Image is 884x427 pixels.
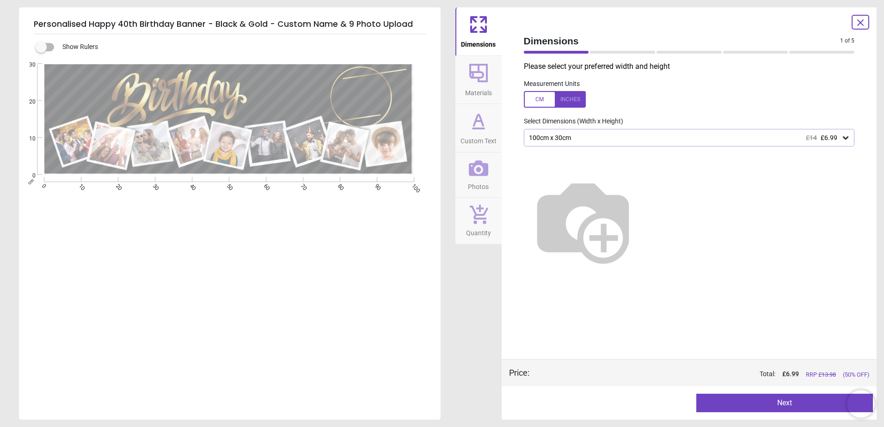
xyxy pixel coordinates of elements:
div: Price : [509,367,529,378]
div: Total: [543,370,870,379]
span: £14 [806,134,817,141]
img: Helper for size comparison [524,161,642,280]
label: Select Dimensions (Width x Height) [516,117,623,126]
span: (50% OFF) [843,371,869,379]
span: 6.99 [786,370,799,378]
span: 20 [18,98,36,106]
span: RRP [806,371,836,379]
span: £ 13.98 [818,371,836,378]
button: Next [696,394,873,412]
span: Custom Text [460,132,497,146]
button: Custom Text [455,104,502,152]
span: £ [782,370,799,379]
span: Dimensions [461,36,496,49]
span: 1 of 5 [840,37,854,45]
button: Materials [455,56,502,104]
label: Measurement Units [524,79,580,89]
div: Show Rulers [41,42,441,53]
span: Quantity [466,224,491,238]
span: Photos [468,178,489,192]
span: 30 [18,61,36,69]
button: Photos [455,152,502,198]
p: Please select your preferred width and height [524,61,862,72]
div: 100cm x 30cm [528,134,841,142]
span: Dimensions [524,34,841,48]
span: £6.99 [821,134,837,141]
button: Quantity [455,198,502,244]
span: Materials [465,84,492,98]
span: 0 [18,172,36,180]
button: Dimensions [455,7,502,55]
span: 10 [18,135,36,143]
h5: Personalised Happy 40th Birthday Banner - Black & Gold - Custom Name & 9 Photo Upload [34,15,426,34]
iframe: Brevo live chat [847,390,875,418]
